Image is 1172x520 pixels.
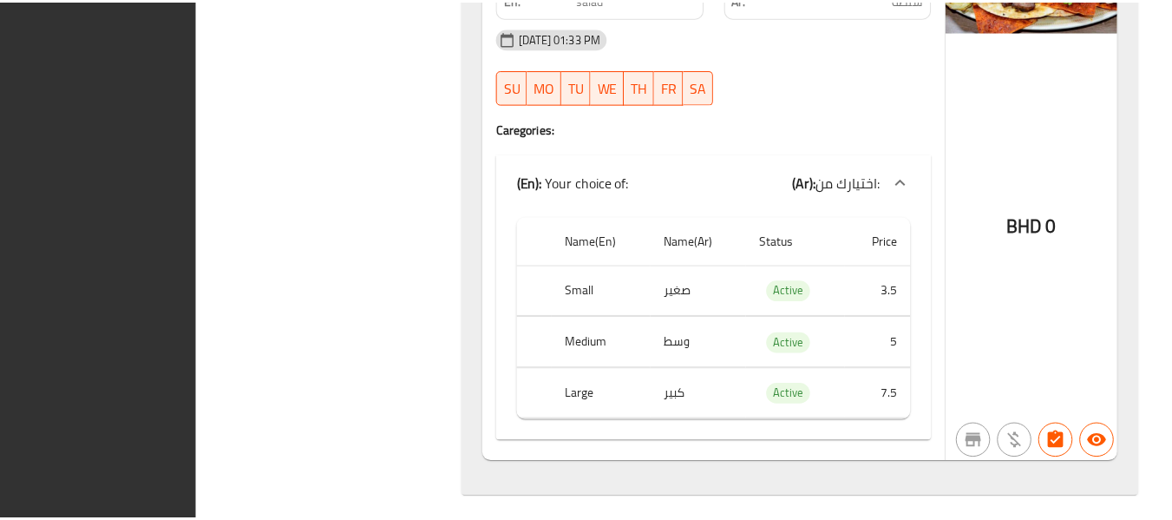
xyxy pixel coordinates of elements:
button: MO [533,69,567,104]
th: Small [558,266,658,317]
span: FR [668,75,684,100]
button: Available [1091,425,1126,459]
th: Large [558,369,658,420]
button: Purchased item [1008,425,1043,459]
span: TU [574,75,590,100]
b: (Ar): [801,169,824,195]
h4: Caregories: [501,121,941,138]
div: (En): Your choice of:(Ar):اختيارك من: [501,155,941,210]
button: SU [501,69,533,104]
span: SA [697,75,714,100]
span: Active [775,385,819,405]
td: 3.5 [854,266,920,317]
th: Status [754,217,854,267]
span: WE [604,75,624,100]
td: وسط [658,318,754,369]
button: SA [691,69,721,104]
span: اختيارك من: [824,169,889,195]
th: Name(Ar) [658,217,754,267]
th: Price [854,217,920,267]
span: Active [775,281,819,301]
button: FR [661,69,691,104]
button: TU [567,69,597,104]
td: كبير [658,369,754,420]
span: BHD [1018,209,1053,243]
td: 5 [854,318,920,369]
b: (En): [522,169,547,195]
th: Medium [558,318,658,369]
span: SU [509,75,526,100]
button: TH [631,69,661,104]
button: Has choices [1050,425,1084,459]
div: Active [775,385,819,405]
span: MO [540,75,560,100]
td: صغير [658,266,754,317]
p: Your choice of: [522,172,635,193]
div: Active [775,333,819,354]
span: TH [638,75,654,100]
span: 0 [1057,209,1068,243]
span: Active [775,333,819,353]
div: Active [775,281,819,302]
span: [DATE] 01:33 PM [517,30,613,47]
table: choices table [522,217,920,422]
button: WE [597,69,631,104]
button: Not branch specific item [966,425,1001,459]
td: 7.5 [854,369,920,420]
th: Name(En) [558,217,658,267]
